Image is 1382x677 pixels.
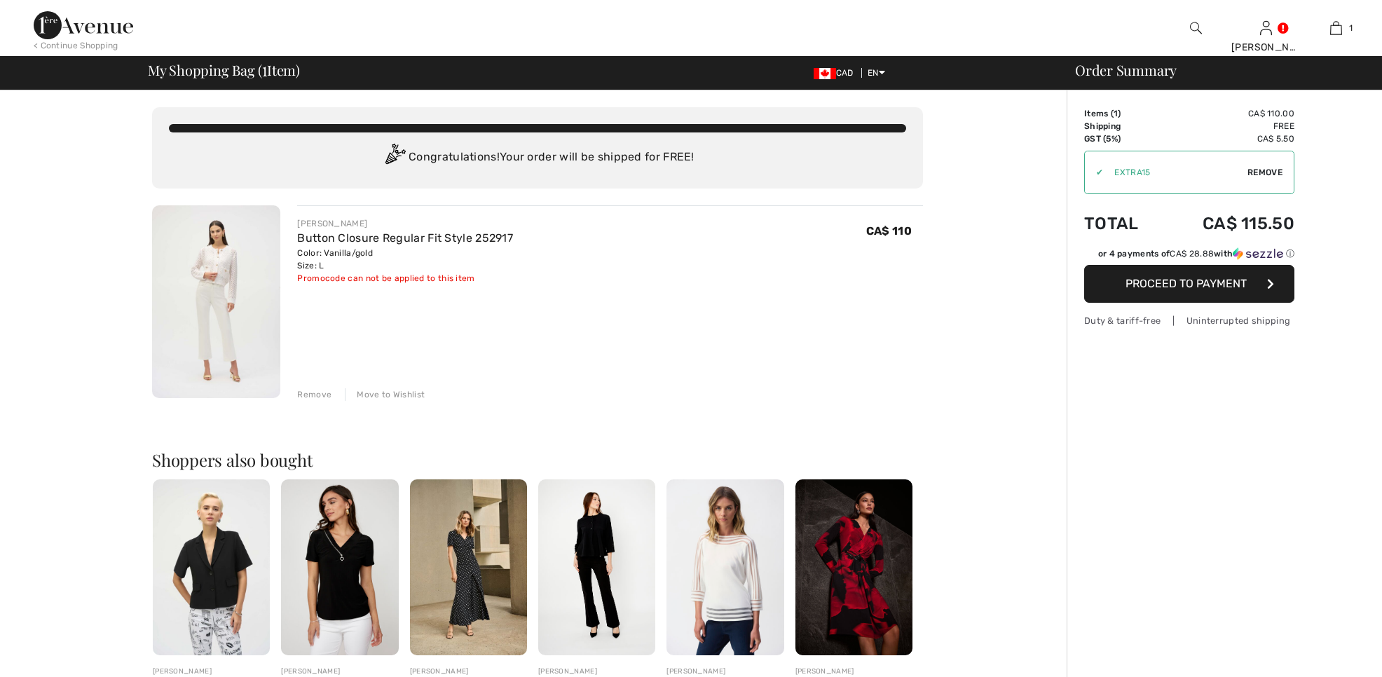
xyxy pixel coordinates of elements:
span: CA$ 28.88 [1170,249,1214,259]
td: CA$ 5.50 [1162,132,1294,145]
img: My Info [1260,20,1272,36]
div: < Continue Shopping [34,39,118,52]
span: CAD [814,68,859,78]
div: ✔ [1085,166,1103,179]
td: Free [1162,120,1294,132]
a: Sign In [1260,21,1272,34]
td: CA$ 115.50 [1162,200,1294,247]
div: [PERSON_NAME] [297,217,513,230]
a: Button Closure Regular Fit Style 252917 [297,231,513,245]
img: Sezzle [1233,247,1283,260]
span: 1 [1114,109,1118,118]
div: or 4 payments of with [1098,247,1294,260]
img: My Bag [1330,20,1342,36]
img: Marled Everyday Jacket Style 243094 [538,479,655,655]
div: [PERSON_NAME] [795,666,912,677]
div: [PERSON_NAME] [153,666,270,677]
span: Remove [1247,166,1282,179]
img: Floral Bodycon Dress Style 254088 [795,479,912,655]
div: Order Summary [1058,63,1374,77]
input: Promo code [1103,151,1247,193]
img: Button Closure Regular Fit Style 252917 [152,205,280,398]
img: search the website [1190,20,1202,36]
td: GST (5%) [1084,132,1162,145]
div: [PERSON_NAME] [281,666,398,677]
div: [PERSON_NAME] [410,666,527,677]
div: [PERSON_NAME] [1231,40,1300,55]
a: 1 [1301,20,1370,36]
img: Mesh Stripe Detail top Style 251946 [666,479,784,655]
td: Shipping [1084,120,1162,132]
img: Fitted Hip-Length V-Neck Style 256003 [281,479,398,655]
span: 1 [1349,22,1353,34]
img: 1ère Avenue [34,11,133,39]
td: CA$ 110.00 [1162,107,1294,120]
div: [PERSON_NAME] [538,666,655,677]
img: Canadian Dollar [814,68,836,79]
div: Congratulations! Your order will be shipped for FREE! [169,144,906,172]
span: My Shopping Bag ( Item) [148,63,300,77]
span: 1 [262,60,267,78]
div: [PERSON_NAME] [666,666,784,677]
div: Remove [297,388,331,401]
td: Items ( ) [1084,107,1162,120]
span: EN [868,68,885,78]
div: Promocode can not be applied to this item [297,272,513,285]
h2: Shoppers also bought [152,451,923,468]
span: Proceed to Payment [1126,277,1247,290]
img: Congratulation2.svg [381,144,409,172]
div: or 4 payments ofCA$ 28.88withSezzle Click to learn more about Sezzle [1084,247,1294,265]
div: Duty & tariff-free | Uninterrupted shipping [1084,314,1294,327]
td: Total [1084,200,1162,247]
img: Formal Notched Lapel Blazer Style 252220 [153,479,270,655]
img: Polka Dot Wrap Jumpsuit Style 251008 [410,479,527,655]
div: Color: Vanilla/gold Size: L [297,247,513,272]
span: CA$ 110 [866,224,912,238]
div: Move to Wishlist [345,388,425,401]
button: Proceed to Payment [1084,265,1294,303]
